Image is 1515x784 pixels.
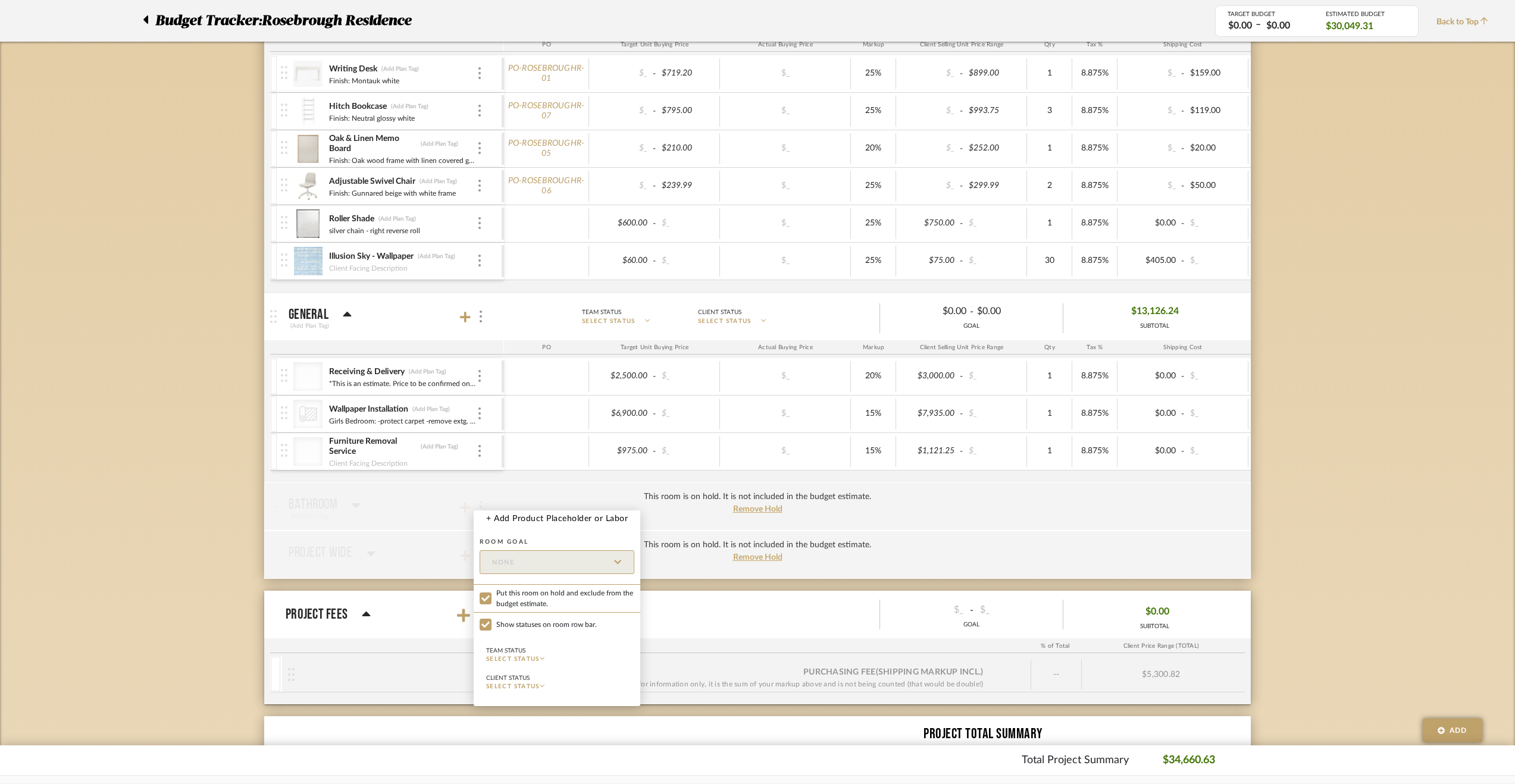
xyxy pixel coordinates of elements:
[480,592,492,604] input: Put this room on hold and exclude from the budget estimate.
[496,619,597,630] span: Show statuses on room row bar.
[486,656,540,662] span: SELECT STATUS
[486,683,540,689] span: SELECT STATUS
[474,510,640,527] button: + Add Product Placeholder or Labor
[480,536,634,548] div: Room Goal
[486,645,525,656] div: Team Status
[480,619,492,631] input: Show statuses on room row bar.
[496,588,634,609] span: Put this room on hold and exclude from the budget estimate.
[480,550,634,574] input: Select Type
[486,673,530,683] div: Client Status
